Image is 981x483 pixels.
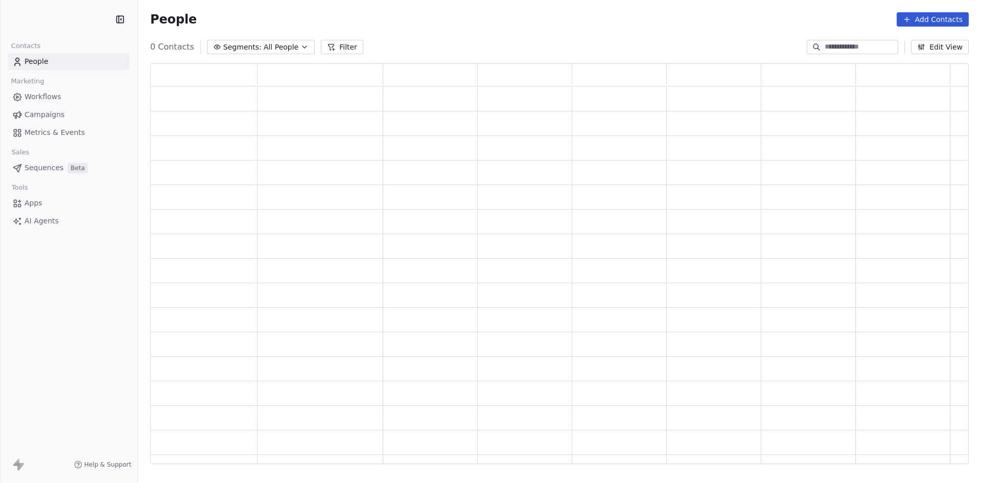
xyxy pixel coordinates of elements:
[911,40,969,54] button: Edit View
[7,145,34,160] span: Sales
[25,127,85,138] span: Metrics & Events
[25,198,42,209] span: Apps
[8,124,129,141] a: Metrics & Events
[25,91,61,102] span: Workflows
[7,180,32,195] span: Tools
[150,12,197,27] span: People
[25,216,59,226] span: AI Agents
[223,42,262,53] span: Segments:
[8,53,129,70] a: People
[25,109,64,120] span: Campaigns
[8,195,129,212] a: Apps
[150,41,194,53] span: 0 Contacts
[25,56,49,67] span: People
[25,163,63,173] span: Sequences
[321,40,363,54] button: Filter
[8,213,129,229] a: AI Agents
[8,106,129,123] a: Campaigns
[264,42,298,53] span: All People
[67,163,88,173] span: Beta
[8,88,129,105] a: Workflows
[7,74,49,89] span: Marketing
[7,38,45,54] span: Contacts
[897,12,969,27] button: Add Contacts
[84,461,131,469] span: Help & Support
[8,159,129,176] a: SequencesBeta
[74,461,131,469] a: Help & Support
